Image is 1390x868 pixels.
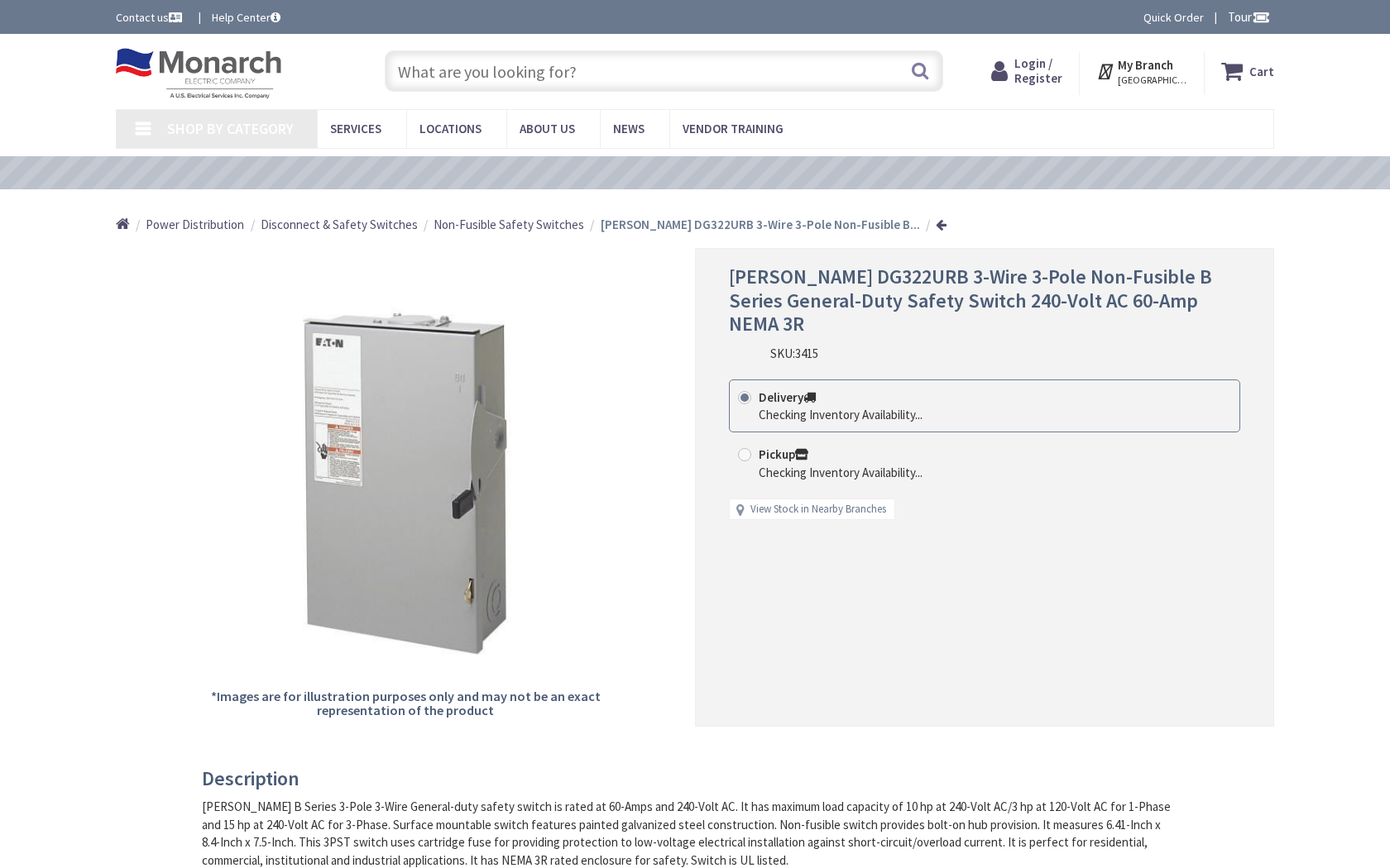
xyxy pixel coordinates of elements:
span: About Us [520,121,575,136]
span: Shop By Category [167,119,294,138]
a: Non-Fusible Safety Switches [434,216,584,233]
a: VIEW OUR VIDEO TRAINING LIBRARY [538,165,827,183]
span: [GEOGRAPHIC_DATA], [GEOGRAPHIC_DATA] [1118,74,1188,87]
div: SKU: [770,345,818,362]
span: Disconnect & Safety Switches [261,217,418,232]
a: View Stock in Nearby Branches [750,502,886,517]
span: Services [330,121,381,136]
strong: [PERSON_NAME] DG322URB 3-Wire 3-Pole Non-Fusible B... [601,217,920,232]
strong: My Branch [1118,57,1173,73]
h3: Description [202,768,1176,789]
span: 3415 [795,346,818,361]
a: Contact us [116,9,185,26]
img: Eaton DG322URB 3-Wire 3-Pole Non-Fusible B Series General-Duty Safety Switch 240-Volt AC 60-Amp N... [208,283,602,676]
strong: Delivery [759,389,816,405]
strong: Cart [1249,56,1274,86]
strong: Pickup [759,446,808,462]
a: Login / Register [991,56,1062,86]
span: Locations [419,121,482,136]
input: What are you looking for? [385,50,943,92]
span: Login / Register [1014,55,1062,86]
span: Power Distribution [146,217,244,232]
div: Checking Inventory Availability... [759,406,923,423]
a: Cart [1221,56,1274,86]
span: [PERSON_NAME] DG322URB 3-Wire 3-Pole Non-Fusible B Series General-Duty Safety Switch 240-Volt AC ... [729,264,1212,337]
span: Tour [1228,9,1270,25]
div: Checking Inventory Availability... [759,464,923,481]
span: Non-Fusible Safety Switches [434,217,584,232]
a: Quick Order [1143,9,1204,26]
h5: *Images are for illustration purposes only and may not be an exact representation of the product [208,689,602,718]
div: My Branch [GEOGRAPHIC_DATA], [GEOGRAPHIC_DATA] [1096,56,1188,86]
a: Power Distribution [146,216,244,233]
span: News [613,121,645,136]
span: Vendor Training [683,121,784,136]
img: Monarch Electric Company [116,48,281,99]
a: Disconnect & Safety Switches [261,216,418,233]
a: Help Center [212,9,280,26]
